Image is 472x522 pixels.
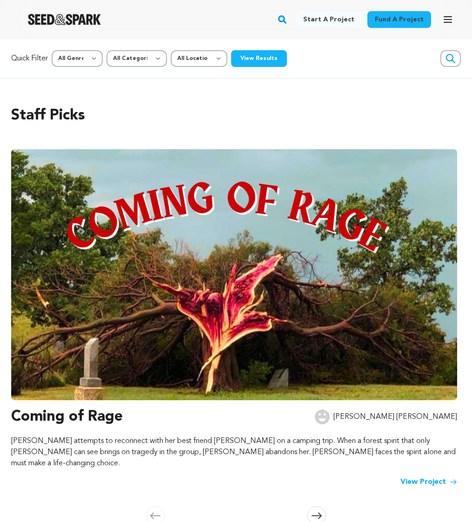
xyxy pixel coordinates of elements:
[11,105,461,127] h2: Staff Picks
[28,14,101,25] img: Seed&Spark Logo Dark Mode
[11,436,457,469] p: [PERSON_NAME] attempts to reconnect with her best friend [PERSON_NAME] on a camping trip. When a ...
[11,149,457,400] img: Coming of Rage image
[11,406,123,428] h3: Coming of Rage
[315,410,330,424] img: user.png
[231,50,287,67] button: View Results
[400,476,457,488] a: View Project
[11,53,48,64] p: Quick Filter
[296,11,362,28] a: Start a project
[333,411,457,423] p: [PERSON_NAME] [PERSON_NAME]
[367,11,431,28] a: Fund a project
[28,14,101,25] a: Seed&Spark Homepage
